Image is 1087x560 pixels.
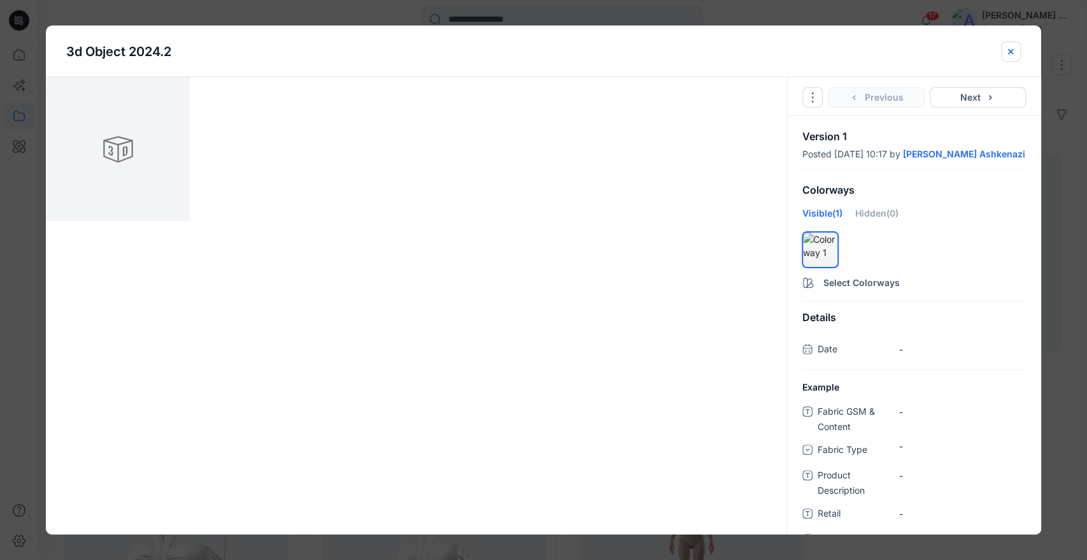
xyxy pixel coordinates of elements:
[818,506,894,524] span: Retail
[787,301,1041,334] div: Details
[802,232,838,268] div: hide/show colorwayColorway 1
[818,341,894,359] span: Date
[899,440,1026,453] div: -
[816,234,836,254] div: There must be at least one visible colorway
[818,531,894,549] span: Season/Year
[899,469,1026,482] span: -
[930,87,1027,108] button: Next
[802,149,1026,159] div: Posted [DATE] 10:17 by
[818,442,894,460] span: Fabric Type
[903,149,1025,159] a: [PERSON_NAME] Ashkenazi
[787,270,1041,291] button: Select Colorways
[818,404,894,434] span: Fabric GSM & Content
[802,131,1026,141] p: Version 1
[802,87,823,108] button: Options
[899,343,1026,356] span: -
[818,468,894,498] span: Product Description
[899,533,1026,546] span: -
[66,42,171,61] p: 3d object 2024.2
[1001,41,1021,62] button: close-btn
[855,206,899,229] div: Hidden (0)
[899,405,1026,419] span: -
[787,174,1041,206] div: Colorways
[802,380,839,394] span: Example
[899,507,1026,521] span: -
[802,206,842,229] div: Visible (1)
